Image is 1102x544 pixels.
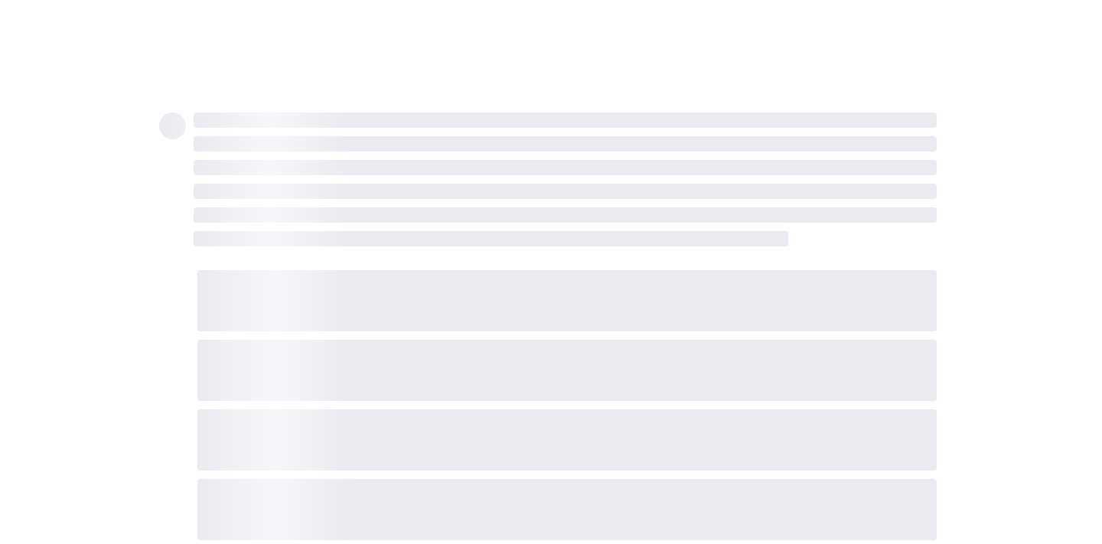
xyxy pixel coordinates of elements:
[194,136,937,151] span: ‌
[197,270,937,331] span: ‌
[197,479,937,540] span: ‌
[197,340,937,401] span: ‌
[159,112,186,139] span: ‌
[194,160,937,175] span: ‌
[194,231,788,246] span: ‌
[197,409,937,471] span: ‌
[194,207,937,223] span: ‌
[194,184,937,199] span: ‌
[194,112,937,128] span: ‌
